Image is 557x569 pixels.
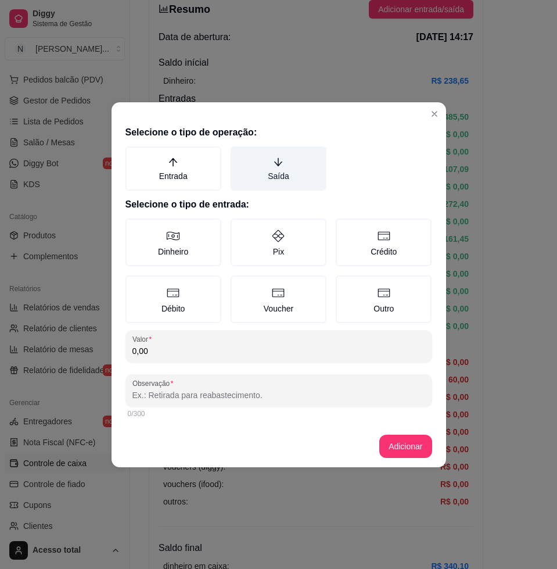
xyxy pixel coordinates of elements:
button: Adicionar [379,435,432,458]
label: Crédito [336,219,432,266]
input: Valor [132,345,425,357]
label: Pix [231,219,326,266]
label: Débito [125,275,221,323]
span: arrow-up [168,157,178,167]
input: Observação [132,389,425,401]
label: Voucher [231,275,326,323]
h2: Selecione o tipo de operação: [125,126,432,139]
span: arrow-down [273,157,283,167]
button: Close [425,105,444,123]
label: Saída [231,146,326,191]
label: Entrada [125,146,221,191]
label: Dinheiro [125,219,221,266]
div: 0/300 [128,409,430,418]
h2: Selecione o tipo de entrada: [125,198,432,212]
label: Observação [132,378,177,388]
label: Outro [336,275,432,323]
label: Valor [132,334,156,344]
